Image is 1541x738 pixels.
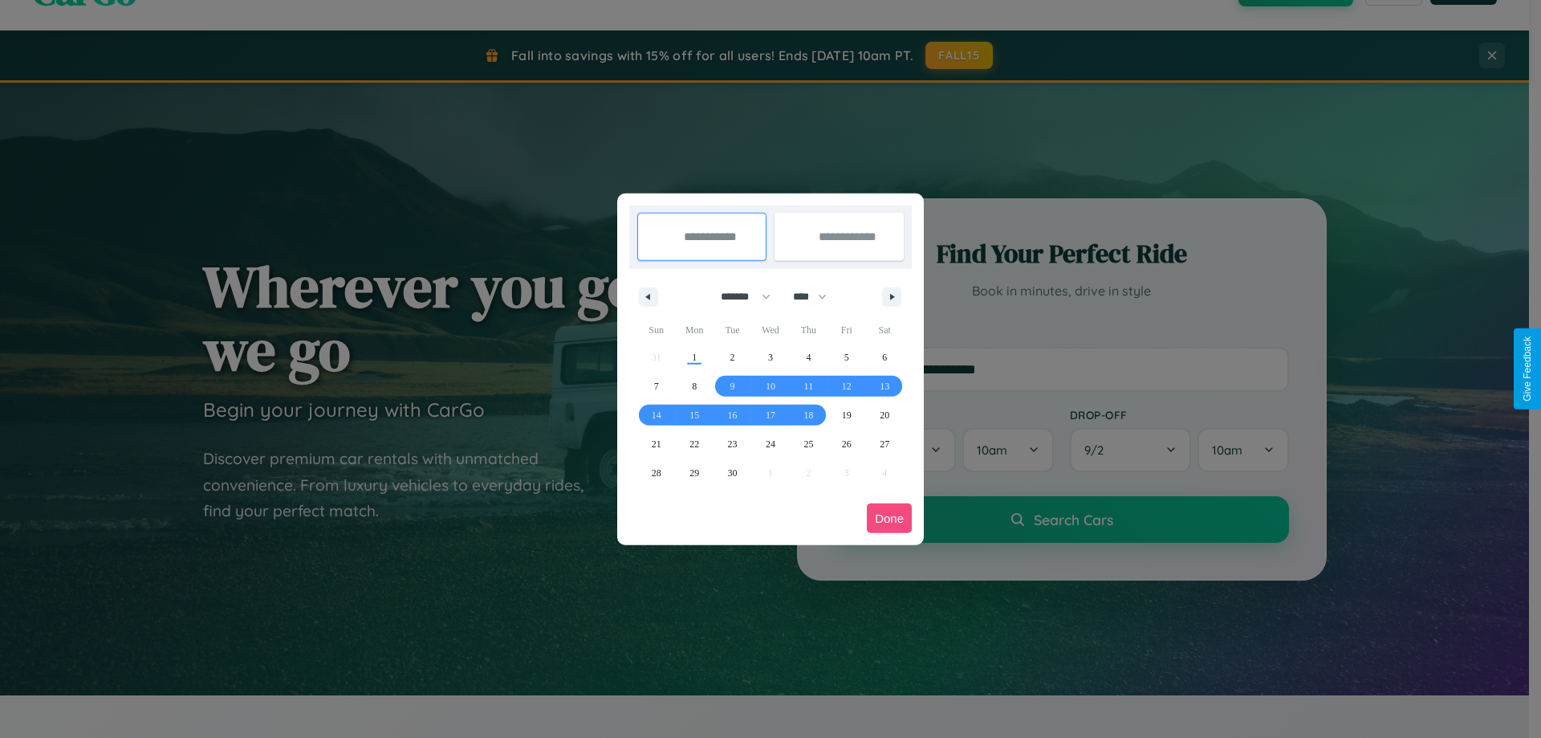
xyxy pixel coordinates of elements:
span: 21 [652,430,661,459]
span: 4 [806,343,811,372]
button: 30 [714,459,751,487]
span: 9 [730,372,735,401]
span: 11 [804,372,814,401]
button: 16 [714,401,751,430]
span: 26 [842,430,852,459]
button: 2 [714,343,751,372]
button: 15 [675,401,713,430]
span: 25 [803,430,813,459]
span: Mon [675,317,713,343]
span: 7 [654,372,659,401]
span: 8 [692,372,697,401]
button: 25 [790,430,827,459]
button: 7 [637,372,675,401]
button: 29 [675,459,713,487]
span: Fri [827,317,865,343]
span: Thu [790,317,827,343]
div: Give Feedback [1522,336,1533,402]
button: 14 [637,401,675,430]
button: 21 [637,430,675,459]
span: 1 [692,343,697,372]
button: 8 [675,372,713,401]
button: 20 [866,401,904,430]
span: 5 [844,343,849,372]
button: 12 [827,372,865,401]
span: 17 [766,401,775,430]
span: 28 [652,459,661,487]
button: 11 [790,372,827,401]
span: Wed [751,317,789,343]
span: 10 [766,372,775,401]
button: 27 [866,430,904,459]
span: 3 [768,343,773,372]
span: 20 [880,401,889,430]
span: 13 [880,372,889,401]
button: 13 [866,372,904,401]
button: 22 [675,430,713,459]
button: 26 [827,430,865,459]
span: Tue [714,317,751,343]
button: 9 [714,372,751,401]
button: Done [867,504,912,533]
span: 23 [728,430,738,459]
button: 24 [751,430,789,459]
button: 10 [751,372,789,401]
button: 17 [751,401,789,430]
button: 6 [866,343,904,372]
span: 29 [689,459,699,487]
span: 16 [728,401,738,430]
button: 18 [790,401,827,430]
span: 2 [730,343,735,372]
span: 24 [766,430,775,459]
button: 19 [827,401,865,430]
button: 28 [637,459,675,487]
span: 15 [689,401,699,430]
span: 6 [882,343,887,372]
span: Sat [866,317,904,343]
span: 22 [689,430,699,459]
span: 18 [803,401,813,430]
span: 12 [842,372,852,401]
span: 19 [842,401,852,430]
span: 27 [880,430,889,459]
button: 5 [827,343,865,372]
button: 1 [675,343,713,372]
span: 14 [652,401,661,430]
button: 23 [714,430,751,459]
button: 4 [790,343,827,372]
button: 3 [751,343,789,372]
span: Sun [637,317,675,343]
span: 30 [728,459,738,487]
